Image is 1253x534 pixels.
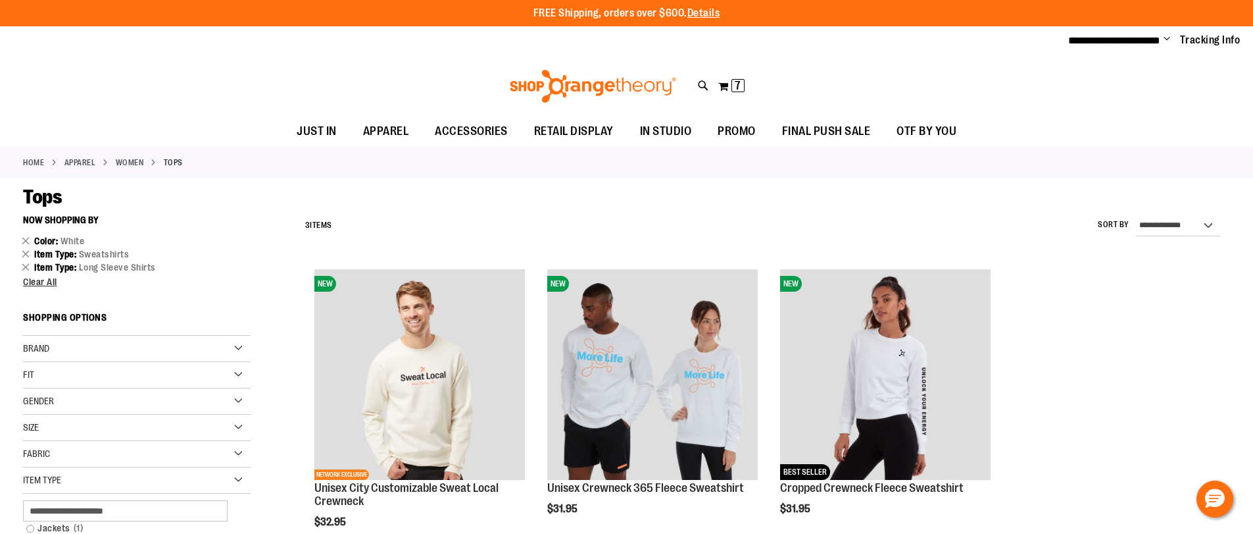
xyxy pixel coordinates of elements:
span: $32.95 [314,516,348,528]
img: Cropped Crewneck Fleece Sweatshirt [780,269,991,480]
button: Account menu [1164,34,1170,47]
span: Fabric [23,448,50,459]
img: Shop Orangetheory [508,70,678,103]
a: RETAIL DISPLAY [521,117,627,147]
a: Unisex City Customizable Sweat Local CrewneckNEWNETWORK EXCLUSIVE [314,269,525,482]
a: APPAREL [350,117,422,146]
a: Unisex Crewneck 365 Fleece SweatshirtNEW [547,269,758,482]
span: 3 [305,221,310,230]
span: Item Type [34,262,79,273]
button: Hello, have a question? Let’s chat. [1196,481,1233,518]
a: Clear All [23,277,251,286]
h2: Items [305,215,332,236]
span: NEW [547,276,569,292]
span: Sweatshirts [79,249,130,259]
span: Brand [23,343,49,354]
a: Unisex Crewneck 365 Fleece Sweatshirt [547,481,744,494]
span: FINAL PUSH SALE [782,117,871,146]
strong: Shopping Options [23,306,251,336]
span: ACCESSORIES [435,117,508,146]
a: Cropped Crewneck Fleece SweatshirtNEWBEST SELLER [780,269,991,482]
span: White [61,236,85,246]
a: PROMO [704,117,769,147]
a: IN STUDIO [627,117,705,147]
label: Sort By [1098,219,1129,230]
a: OTF BY YOU [883,117,970,147]
span: Long Sleeve Shirts [79,262,156,273]
span: Gender [23,396,54,406]
span: Size [23,422,39,433]
p: FREE Shipping, orders over $600. [533,6,720,21]
span: Fit [23,369,34,380]
span: Item Type [23,475,61,485]
a: APPAREL [64,157,96,169]
a: ACCESSORIES [422,117,521,147]
span: JUST IN [297,117,337,146]
span: Tops [23,186,62,208]
a: JUST IN [283,117,350,147]
a: Details [687,7,720,19]
span: BEST SELLER [780,464,830,480]
span: $31.95 [780,503,812,515]
button: Now Shopping by [23,209,105,231]
a: Tracking Info [1180,33,1241,47]
a: Home [23,157,44,169]
span: RETAIL DISPLAY [534,117,614,146]
a: FINAL PUSH SALE [769,117,884,147]
span: NEW [780,276,802,292]
img: Unisex Crewneck 365 Fleece Sweatshirt [547,269,758,480]
span: Color [34,236,61,246]
img: Unisex City Customizable Sweat Local Crewneck [314,269,525,480]
strong: Tops [164,157,183,169]
a: WOMEN [116,157,144,169]
span: Clear All [23,277,57,287]
a: Unisex City Customizable Sweat Local Crewneck [314,481,499,508]
span: $31.95 [547,503,579,515]
a: Cropped Crewneck Fleece Sweatshirt [780,481,964,494]
span: NETWORK EXCLUSIVE [314,469,369,480]
span: OTF BY YOU [897,117,956,146]
span: Item Type [34,249,79,259]
span: APPAREL [363,117,409,146]
span: NEW [314,276,336,292]
span: 7 [735,79,741,92]
span: IN STUDIO [640,117,692,146]
span: PROMO [718,117,756,146]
